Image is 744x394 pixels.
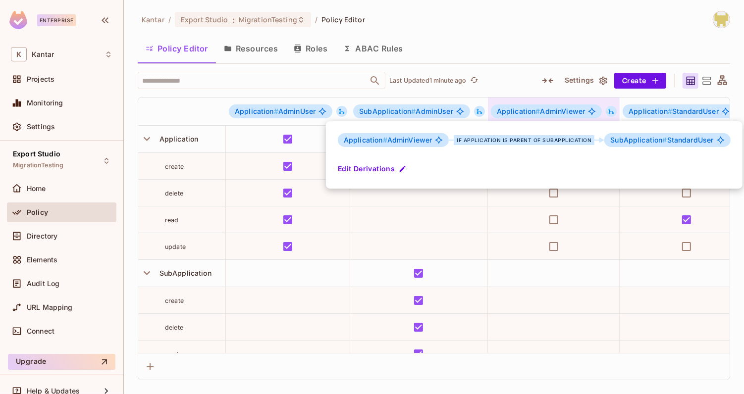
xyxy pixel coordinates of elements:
[383,136,387,144] span: #
[610,136,667,144] span: SubApplication
[338,161,409,177] button: Edit Derivations
[344,136,387,144] span: Application
[663,136,667,144] span: #
[454,135,594,145] div: if Application is parent of SubApplication
[344,136,432,144] span: AdminViewer
[610,136,713,144] span: StandardUser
